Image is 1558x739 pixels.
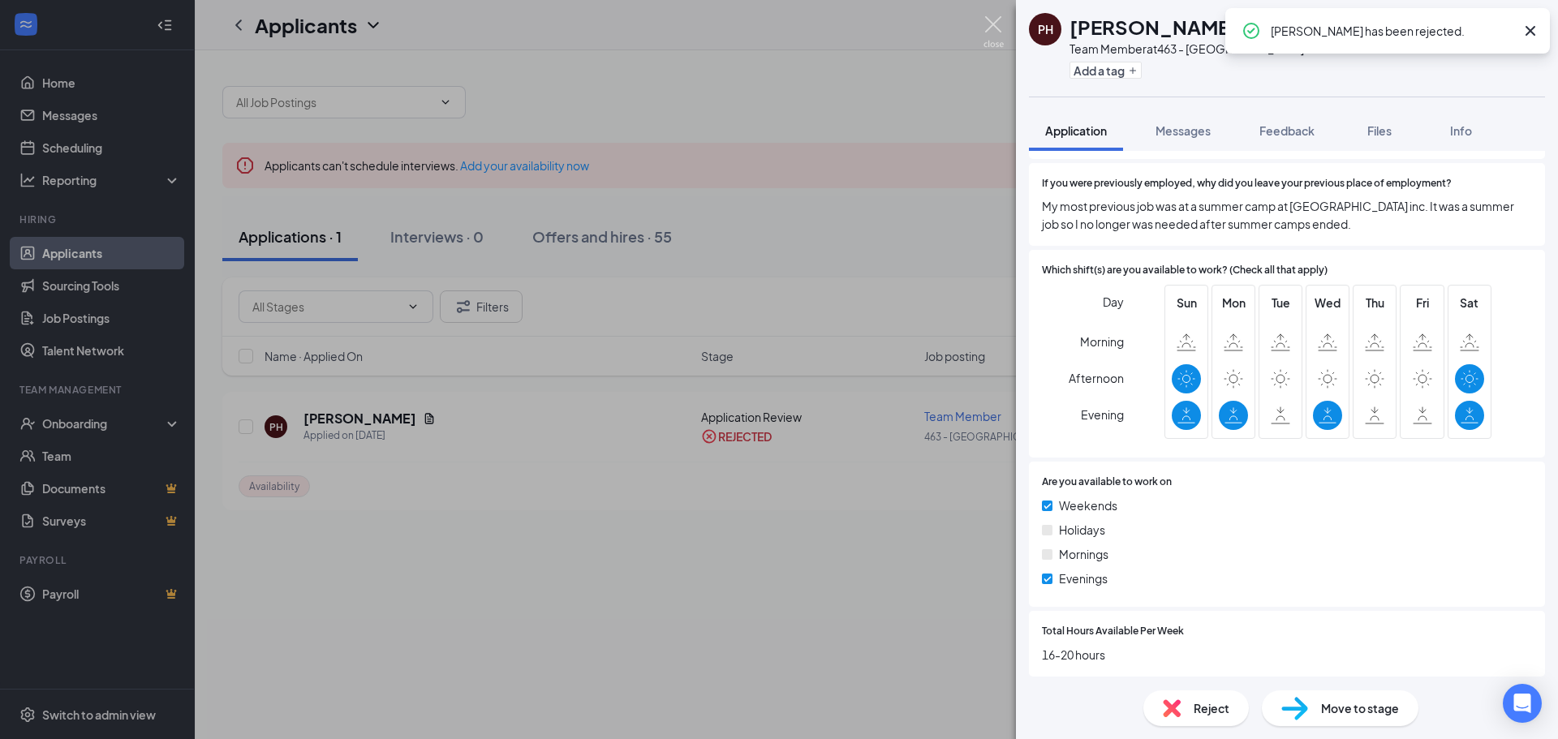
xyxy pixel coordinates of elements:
[1042,646,1532,664] span: 16-20 hours
[1081,400,1124,429] span: Evening
[1503,684,1542,723] div: Open Intercom Messenger
[1070,13,1237,41] h1: [PERSON_NAME]
[1042,263,1328,278] span: Which shift(s) are you available to work? (Check all that apply)
[1271,21,1514,41] div: [PERSON_NAME] has been rejected.
[1059,569,1108,587] span: Evenings
[1266,294,1295,311] span: Tue
[1045,123,1107,138] span: Application
[1059,496,1117,514] span: Weekends
[1059,521,1105,539] span: Holidays
[1194,699,1229,717] span: Reject
[1455,294,1484,311] span: Sat
[1360,294,1389,311] span: Thu
[1038,21,1053,37] div: PH
[1042,176,1452,191] span: If you were previously employed, why did you leave your previous place of employment?
[1408,294,1437,311] span: Fri
[1242,21,1261,41] svg: CheckmarkCircle
[1219,294,1248,311] span: Mon
[1259,123,1315,138] span: Feedback
[1313,294,1342,311] span: Wed
[1367,123,1392,138] span: Files
[1521,21,1540,41] svg: Cross
[1321,699,1399,717] span: Move to stage
[1080,327,1124,356] span: Morning
[1070,41,1304,57] div: Team Member at 463 - [GEOGRAPHIC_DATA]
[1172,294,1201,311] span: Sun
[1059,545,1108,563] span: Mornings
[1042,624,1184,639] span: Total Hours Available Per Week
[1450,123,1472,138] span: Info
[1156,123,1211,138] span: Messages
[1070,62,1142,79] button: PlusAdd a tag
[1069,363,1124,393] span: Afternoon
[1042,197,1532,233] span: My most previous job was at a summer camp at [GEOGRAPHIC_DATA] inc. It was a summer job so I no l...
[1128,66,1138,75] svg: Plus
[1042,475,1172,490] span: Are you available to work on
[1103,293,1124,311] span: Day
